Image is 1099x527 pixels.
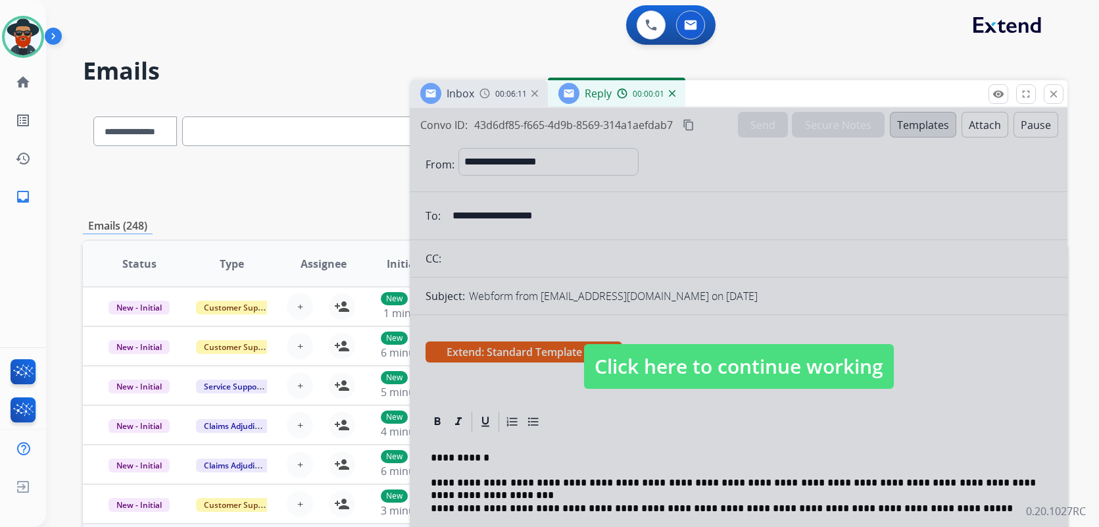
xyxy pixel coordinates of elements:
p: Emails (248) [83,218,153,234]
h2: Emails [83,58,1067,84]
span: New - Initial [109,301,170,314]
mat-icon: close [1048,88,1060,100]
mat-icon: fullscreen [1020,88,1032,100]
span: Assignee [301,256,347,272]
span: Inbox [447,86,474,101]
span: 5 minutes ago [381,385,451,399]
span: + [297,338,303,354]
span: Initial Date [387,256,446,272]
span: + [297,378,303,393]
img: avatar [5,18,41,55]
mat-icon: remove_red_eye [992,88,1004,100]
mat-icon: home [15,74,31,90]
p: New [381,450,408,463]
mat-icon: person_add [334,457,350,472]
span: + [297,417,303,433]
span: Customer Support [196,498,281,512]
p: New [381,332,408,345]
span: 6 minutes ago [381,345,451,360]
span: Click here to continue working [584,344,894,389]
span: 3 minutes ago [381,503,451,518]
span: 6 minutes ago [381,464,451,478]
button: + [287,293,313,320]
span: Customer Support [196,301,281,314]
mat-icon: person_add [334,496,350,512]
span: Claims Adjudication [196,419,286,433]
mat-icon: list_alt [15,113,31,128]
span: New - Initial [109,419,170,433]
span: + [297,457,303,472]
p: New [381,411,408,424]
mat-icon: history [15,151,31,166]
span: Customer Support [196,340,281,354]
span: New - Initial [109,459,170,472]
button: + [287,451,313,478]
p: New [381,489,408,503]
button: + [287,333,313,359]
span: 00:06:11 [495,89,527,99]
span: + [297,299,303,314]
mat-icon: person_add [334,299,350,314]
span: 00:00:01 [633,89,664,99]
span: Claims Adjudication [196,459,286,472]
mat-icon: person_add [334,417,350,433]
span: 1 minute ago [383,306,449,320]
button: + [287,491,313,517]
button: + [287,412,313,438]
mat-icon: inbox [15,189,31,205]
span: Type [220,256,244,272]
mat-icon: person_add [334,378,350,393]
span: New - Initial [109,380,170,393]
p: New [381,371,408,384]
p: 0.20.1027RC [1026,503,1086,519]
span: Service Support [196,380,271,393]
span: New - Initial [109,340,170,354]
mat-icon: person_add [334,338,350,354]
button: + [287,372,313,399]
span: New - Initial [109,498,170,512]
span: Reply [585,86,612,101]
span: + [297,496,303,512]
span: 4 minutes ago [381,424,451,439]
p: New [381,292,408,305]
span: Status [122,256,157,272]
